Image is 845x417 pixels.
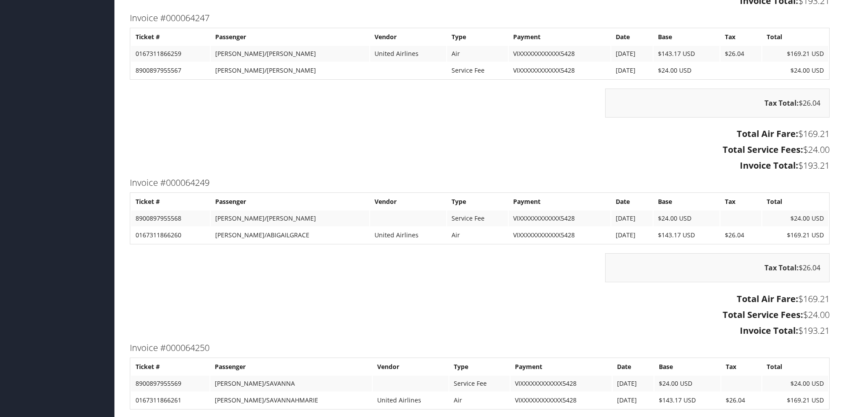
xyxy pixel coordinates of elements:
td: VIXXXXXXXXXXXX5428 [511,376,612,391]
th: Total [762,29,828,45]
td: Air [447,46,507,62]
h3: $24.00 [130,309,830,321]
td: United Airlines [370,46,446,62]
th: Type [447,194,507,210]
td: Air [449,392,510,408]
th: Date [611,29,653,45]
th: Payment [509,29,610,45]
h3: $169.21 [130,128,830,140]
strong: Invoice Total: [740,325,798,336]
th: Type [447,29,507,45]
td: $26.04 [721,392,762,408]
h3: $24.00 [130,144,830,156]
div: $26.04 [605,253,830,282]
td: 0167311866261 [131,392,209,408]
td: $26.04 [720,227,761,243]
td: $24.00 USD [762,210,828,226]
th: Ticket # [131,359,209,375]
td: [PERSON_NAME]/SAVANNAHMARIE [210,392,371,408]
td: 8900897955567 [131,63,210,78]
td: [DATE] [613,376,654,391]
td: $24.00 USD [654,376,720,391]
h3: Invoice #000064250 [130,342,830,354]
th: Date [611,194,653,210]
td: VIXXXXXXXXXXXX5428 [509,46,610,62]
td: VIXXXXXXXXXXXX5428 [509,210,610,226]
th: Tax [720,194,761,210]
th: Vendor [370,194,446,210]
td: $169.21 USD [762,392,828,408]
td: $169.21 USD [762,46,828,62]
td: [DATE] [611,210,653,226]
th: Total [762,194,828,210]
td: $24.00 USD [762,376,828,391]
th: Passenger [211,29,369,45]
h3: Invoice #000064247 [130,12,830,24]
th: Type [449,359,510,375]
td: $24.00 USD [762,63,828,78]
th: Base [654,359,720,375]
th: Ticket # [131,194,210,210]
h3: Invoice #000064249 [130,177,830,189]
strong: Invoice Total: [740,159,798,171]
strong: Tax Total: [764,263,799,273]
td: Air [447,227,507,243]
td: $24.00 USD [654,210,720,226]
th: Payment [511,359,612,375]
th: Total [762,359,828,375]
td: [PERSON_NAME]/[PERSON_NAME] [211,46,369,62]
strong: Total Service Fees: [723,144,803,155]
h3: $193.21 [130,159,830,172]
td: VIXXXXXXXXXXXX5428 [511,392,612,408]
td: $26.04 [720,46,761,62]
h3: $169.21 [130,293,830,305]
th: Vendor [373,359,448,375]
strong: Total Service Fees: [723,309,803,321]
th: Passenger [210,359,371,375]
div: $26.04 [605,89,830,118]
th: Payment [509,194,610,210]
th: Passenger [211,194,369,210]
td: Service Fee [447,210,507,226]
td: Service Fee [449,376,510,391]
th: Base [654,194,720,210]
td: [DATE] [611,46,653,62]
td: $169.21 USD [762,227,828,243]
td: $143.17 USD [654,227,720,243]
td: Service Fee [447,63,507,78]
h3: $193.21 [130,325,830,337]
th: Ticket # [131,29,210,45]
td: [DATE] [611,227,653,243]
td: United Airlines [370,227,446,243]
th: Vendor [370,29,446,45]
td: [PERSON_NAME]/SAVANNA [210,376,371,391]
strong: Tax Total: [764,98,799,108]
td: 0167311866259 [131,46,210,62]
td: 8900897955568 [131,210,210,226]
td: 8900897955569 [131,376,209,391]
th: Tax [721,359,762,375]
td: [PERSON_NAME]/[PERSON_NAME] [211,210,369,226]
td: United Airlines [373,392,448,408]
strong: Total Air Fare: [737,128,798,140]
strong: Total Air Fare: [737,293,798,305]
td: VIXXXXXXXXXXXX5428 [509,227,610,243]
td: [PERSON_NAME]/ABIGAILGRACE [211,227,369,243]
td: VIXXXXXXXXXXXX5428 [509,63,610,78]
td: $24.00 USD [654,63,720,78]
td: $143.17 USD [654,392,720,408]
td: [DATE] [613,392,654,408]
td: $143.17 USD [654,46,720,62]
td: [PERSON_NAME]/[PERSON_NAME] [211,63,369,78]
th: Tax [720,29,761,45]
th: Date [613,359,654,375]
th: Base [654,29,720,45]
td: [DATE] [611,63,653,78]
td: 0167311866260 [131,227,210,243]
